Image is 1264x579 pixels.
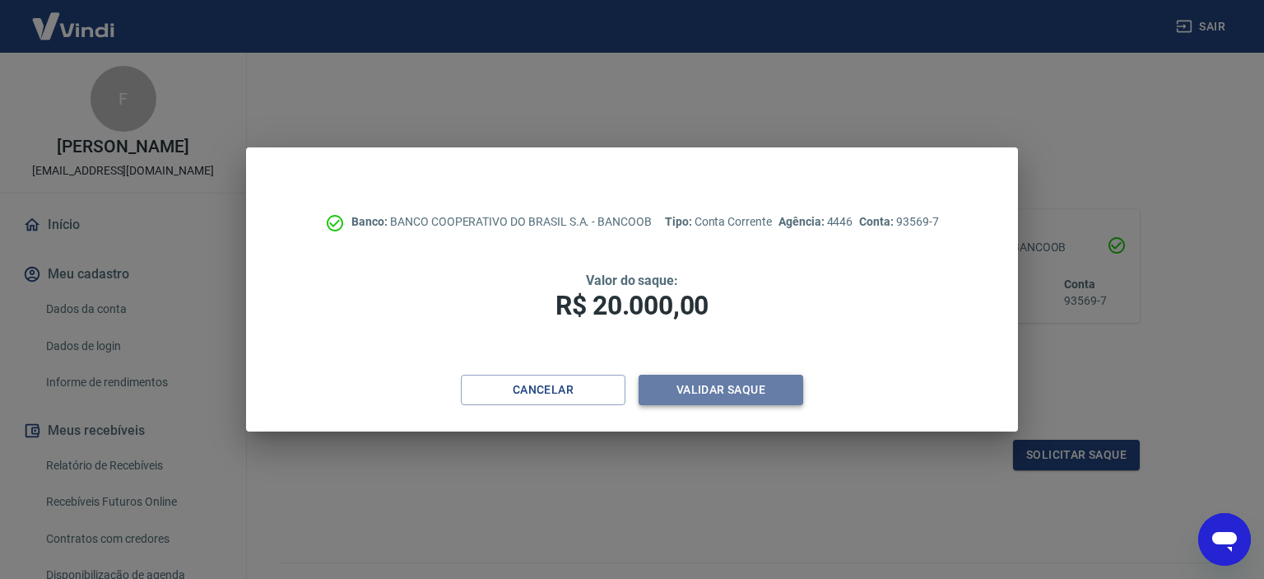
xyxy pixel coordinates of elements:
span: Conta: [859,215,896,228]
span: R$ 20.000,00 [555,290,709,321]
span: Valor do saque: [586,273,678,288]
p: BANCO COOPERATIVO DO BRASIL S.A. - BANCOOB [351,213,652,231]
iframe: Botão para abrir a janela de mensagens [1198,513,1251,566]
span: Tipo: [665,215,695,228]
p: 93569-7 [859,213,938,231]
p: 4446 [778,213,853,231]
button: Cancelar [461,375,625,405]
span: Banco: [351,215,390,228]
button: Validar saque [639,375,803,405]
p: Conta Corrente [665,213,772,231]
span: Agência: [778,215,827,228]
